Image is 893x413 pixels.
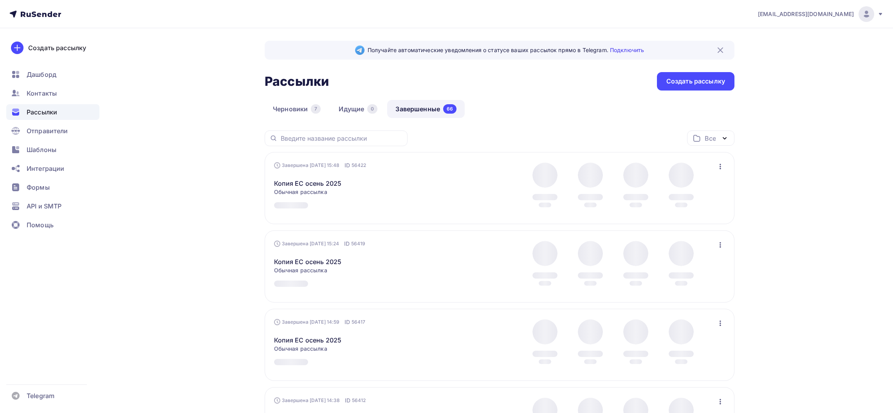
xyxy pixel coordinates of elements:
a: Отправители [6,123,99,139]
span: ID [345,161,350,169]
div: Завершена [DATE] 14:38 [274,397,366,404]
span: Контакты [27,89,57,98]
a: Шаблоны [6,142,99,158]
span: Обычная рассылка [274,188,327,196]
span: Шаблоны [27,145,56,154]
span: Telegram [27,391,54,400]
span: API и SMTP [27,201,61,211]
div: Завершена [DATE] 15:48 [274,161,366,169]
span: Обычная рассылка [274,266,327,274]
h2: Рассылки [265,74,329,89]
div: Все [705,134,716,143]
a: Копия ЕС осень 2025 [274,257,342,266]
div: Создать рассылку [666,77,725,86]
a: Черновики7 [265,100,329,118]
span: Отправители [27,126,68,136]
div: Завершена [DATE] 15:24 [274,240,366,248]
a: Дашборд [6,67,99,82]
button: Все [687,130,734,146]
a: [EMAIL_ADDRESS][DOMAIN_NAME] [758,6,884,22]
span: Рассылки [27,107,57,117]
span: Получайте автоматические уведомления о статусе ваших рассылок прямо в Telegram. [368,46,644,54]
span: Дашборд [27,70,56,79]
span: ID [345,318,350,326]
a: Рассылки [6,104,99,120]
div: 66 [443,104,456,114]
a: Подключить [610,47,644,53]
span: 56412 [352,397,366,404]
span: ID [344,240,350,248]
a: Копия ЕС осень 2025 [274,335,342,345]
img: Telegram [355,45,364,55]
div: Завершена [DATE] 14:59 [274,318,366,326]
span: 56419 [351,240,366,248]
a: Формы [6,179,99,195]
a: Идущие0 [330,100,386,118]
div: 0 [367,104,377,114]
a: Копия ЕС осень 2025 [274,179,342,188]
span: Формы [27,183,50,192]
a: Контакты [6,85,99,101]
a: Завершенные66 [387,100,465,118]
span: Интеграции [27,164,64,173]
div: Создать рассылку [28,43,86,53]
span: ID [345,397,350,404]
div: 7 [311,104,321,114]
span: [EMAIL_ADDRESS][DOMAIN_NAME] [758,10,854,18]
span: Помощь [27,220,54,230]
span: 56417 [352,318,366,326]
input: Введите название рассылки [281,134,403,143]
span: Обычная рассылка [274,345,327,353]
span: 56422 [352,161,366,169]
